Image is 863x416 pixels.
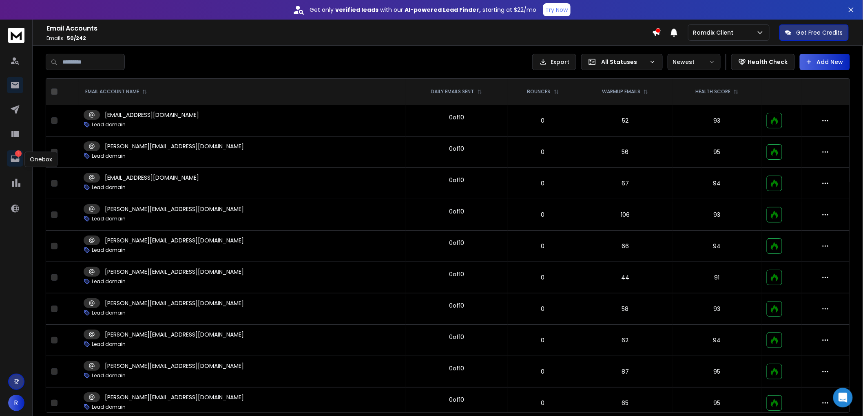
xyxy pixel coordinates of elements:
[67,35,86,42] span: 50 / 242
[92,372,126,379] p: Lead domain
[13,13,20,20] img: logo_orange.svg
[527,88,551,95] p: BOUNCES
[695,88,730,95] p: HEALTH SCORE
[105,142,244,150] p: [PERSON_NAME][EMAIL_ADDRESS][DOMAIN_NAME]
[578,231,673,262] td: 66
[578,356,673,387] td: 87
[513,305,573,313] p: 0
[8,28,24,43] img: logo
[7,150,23,167] a: 1
[673,168,762,199] td: 94
[92,121,126,128] p: Lead domain
[513,368,573,376] p: 0
[668,54,721,70] button: Newest
[449,302,464,310] div: 0 of 10
[833,388,853,407] div: Open Intercom Messenger
[105,393,244,401] p: [PERSON_NAME][EMAIL_ADDRESS][DOMAIN_NAME]
[797,29,843,37] p: Get Free Credits
[449,333,464,341] div: 0 of 10
[578,199,673,231] td: 106
[92,278,126,285] p: Lead domain
[673,293,762,325] td: 93
[578,136,673,168] td: 56
[449,145,464,153] div: 0 of 10
[405,6,481,14] strong: AI-powered Lead Finder,
[513,399,573,407] p: 0
[81,47,88,54] img: tab_keywords_by_traffic_grey.svg
[673,105,762,136] td: 93
[513,273,573,282] p: 0
[90,48,137,53] div: Keywords by Traffic
[601,58,646,66] p: All Statuses
[673,262,762,293] td: 91
[105,330,244,339] p: [PERSON_NAME][EMAIL_ADDRESS][DOMAIN_NAME]
[449,270,464,278] div: 0 of 10
[449,239,464,247] div: 0 of 10
[92,341,126,348] p: Lead domain
[449,396,464,404] div: 0 of 10
[673,199,762,231] td: 93
[92,310,126,316] p: Lead domain
[513,211,573,219] p: 0
[92,404,126,410] p: Lead domain
[693,29,737,37] p: Romdix Client
[673,136,762,168] td: 95
[24,152,58,167] div: Onebox
[105,205,244,213] p: [PERSON_NAME][EMAIL_ADDRESS][DOMAIN_NAME]
[513,148,573,156] p: 0
[513,242,573,250] p: 0
[105,111,199,119] p: [EMAIL_ADDRESS][DOMAIN_NAME]
[731,54,795,70] button: Health Check
[8,395,24,411] button: R
[532,54,576,70] button: Export
[85,88,147,95] div: EMAIL ACCOUNT NAME
[92,184,126,191] p: Lead domain
[105,236,244,244] p: [PERSON_NAME][EMAIL_ADDRESS][DOMAIN_NAME]
[800,54,850,70] button: Add New
[673,325,762,356] td: 94
[449,364,464,372] div: 0 of 10
[602,88,640,95] p: WARMUP EMAILS
[578,325,673,356] td: 62
[546,6,568,14] p: Try Now
[105,268,244,276] p: [PERSON_NAME][EMAIL_ADDRESS][DOMAIN_NAME]
[336,6,379,14] strong: verified leads
[431,88,474,95] p: DAILY EMAILS SENT
[578,105,673,136] td: 52
[105,299,244,307] p: [PERSON_NAME][EMAIL_ADDRESS][DOMAIN_NAME]
[23,13,40,20] div: v 4.0.25
[21,21,58,28] div: Domain: [URL]
[310,6,537,14] p: Get only with our starting at $22/mo
[779,24,849,41] button: Get Free Credits
[449,176,464,184] div: 0 of 10
[449,113,464,121] div: 0 of 10
[449,207,464,216] div: 0 of 10
[673,231,762,262] td: 94
[92,216,126,222] p: Lead domain
[578,168,673,199] td: 67
[513,336,573,344] p: 0
[543,3,571,16] button: Try Now
[513,117,573,125] p: 0
[92,153,126,159] p: Lead domain
[513,179,573,187] p: 0
[31,48,73,53] div: Domain Overview
[578,293,673,325] td: 58
[13,21,20,28] img: website_grey.svg
[748,58,788,66] p: Health Check
[46,35,652,42] p: Emails :
[578,262,673,293] td: 44
[15,150,22,157] p: 1
[673,356,762,387] td: 95
[92,247,126,253] p: Lead domain
[105,174,199,182] p: [EMAIL_ADDRESS][DOMAIN_NAME]
[105,362,244,370] p: [PERSON_NAME][EMAIL_ADDRESS][DOMAIN_NAME]
[22,47,29,54] img: tab_domain_overview_orange.svg
[46,24,652,33] h1: Email Accounts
